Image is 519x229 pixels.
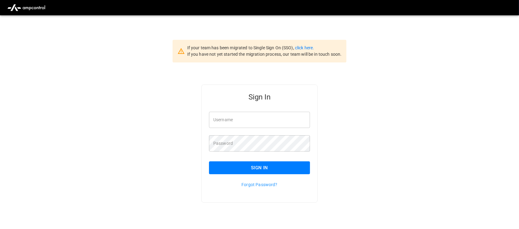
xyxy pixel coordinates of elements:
[209,92,310,102] h5: Sign In
[209,161,310,174] button: Sign In
[295,45,314,50] a: click here.
[209,182,310,188] p: Forgot Password?
[187,52,342,57] span: If you have not yet started the migration process, our team will be in touch soon.
[5,2,48,13] img: ampcontrol.io logo
[187,45,295,50] span: If your team has been migrated to Single Sign On (SSO),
